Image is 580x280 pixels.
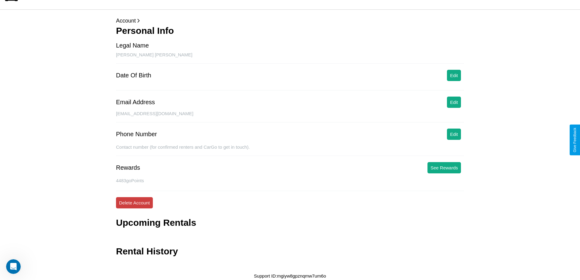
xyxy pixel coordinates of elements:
[116,131,157,138] div: Phone Number
[427,162,461,173] button: See Rewards
[116,72,151,79] div: Date Of Birth
[116,52,464,64] div: [PERSON_NAME] [PERSON_NAME]
[116,16,464,26] p: Account
[254,272,326,280] p: Support ID: mgiyw8gpznqmw7um6o
[116,197,153,208] button: Delete Account
[116,99,155,106] div: Email Address
[6,259,21,274] iframe: Intercom live chat
[116,164,140,171] div: Rewards
[116,176,464,185] p: 4483 goPoints
[116,246,178,257] h3: Rental History
[116,144,464,156] div: Contact number (for confirmed renters and CarGo to get in touch).
[447,70,461,81] button: Edit
[116,218,196,228] h3: Upcoming Rentals
[116,42,149,49] div: Legal Name
[116,26,464,36] h3: Personal Info
[116,111,464,122] div: [EMAIL_ADDRESS][DOMAIN_NAME]
[447,97,461,108] button: Edit
[573,128,577,152] div: Give Feedback
[447,129,461,140] button: Edit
